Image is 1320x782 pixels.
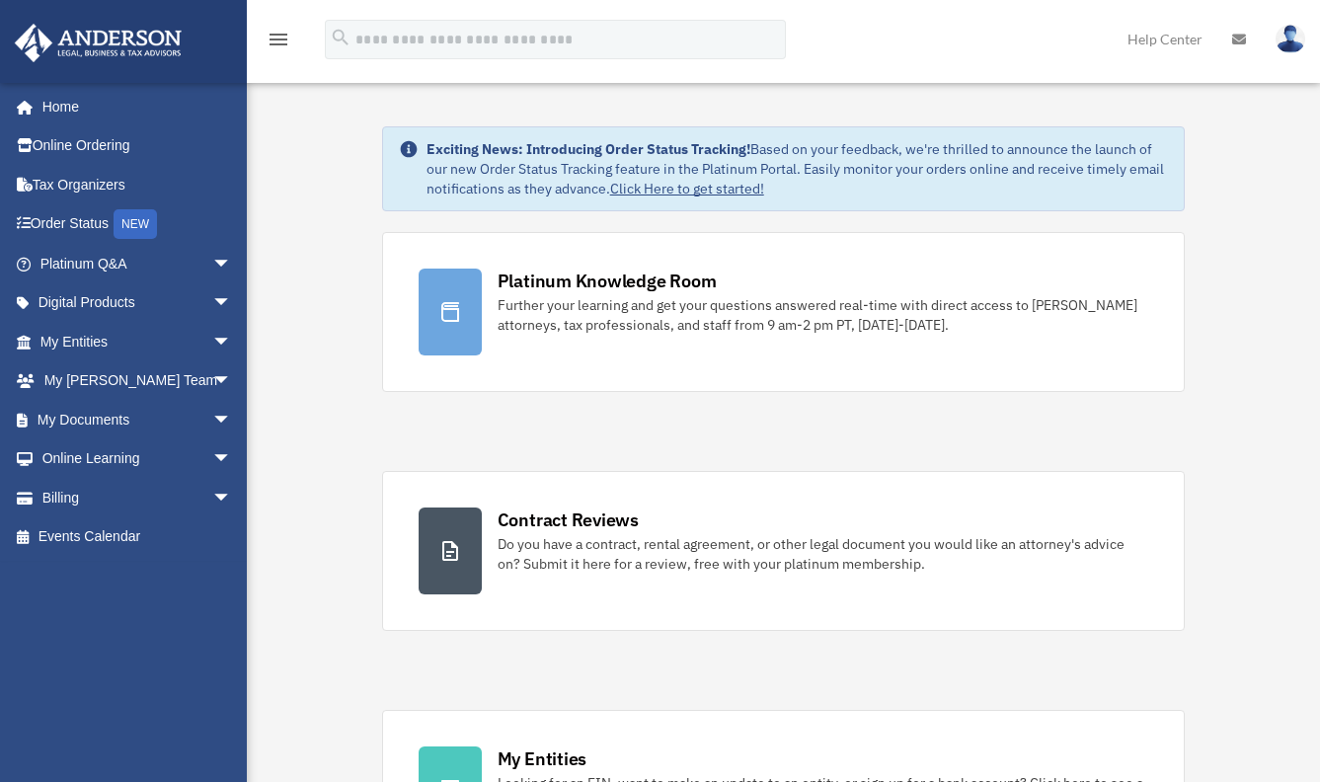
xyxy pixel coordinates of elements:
[14,165,262,204] a: Tax Organizers
[14,400,262,439] a: My Documentsarrow_drop_down
[212,439,252,480] span: arrow_drop_down
[14,283,262,323] a: Digital Productsarrow_drop_down
[14,244,262,283] a: Platinum Q&Aarrow_drop_down
[267,28,290,51] i: menu
[14,322,262,361] a: My Entitiesarrow_drop_down
[14,87,252,126] a: Home
[427,139,1169,198] div: Based on your feedback, we're thrilled to announce the launch of our new Order Status Tracking fe...
[498,534,1149,574] div: Do you have a contract, rental agreement, or other legal document you would like an attorney's ad...
[9,24,188,62] img: Anderson Advisors Platinum Portal
[212,322,252,362] span: arrow_drop_down
[382,232,1186,392] a: Platinum Knowledge Room Further your learning and get your questions answered real-time with dire...
[212,283,252,324] span: arrow_drop_down
[212,244,252,284] span: arrow_drop_down
[498,746,586,771] div: My Entities
[498,508,639,532] div: Contract Reviews
[14,361,262,401] a: My [PERSON_NAME] Teamarrow_drop_down
[382,471,1186,631] a: Contract Reviews Do you have a contract, rental agreement, or other legal document you would like...
[610,180,764,197] a: Click Here to get started!
[212,478,252,518] span: arrow_drop_down
[14,204,262,245] a: Order StatusNEW
[330,27,351,48] i: search
[14,478,262,517] a: Billingarrow_drop_down
[212,400,252,440] span: arrow_drop_down
[14,439,262,479] a: Online Learningarrow_drop_down
[1276,25,1305,53] img: User Pic
[498,295,1149,335] div: Further your learning and get your questions answered real-time with direct access to [PERSON_NAM...
[14,126,262,166] a: Online Ordering
[212,361,252,402] span: arrow_drop_down
[267,35,290,51] a: menu
[427,140,750,158] strong: Exciting News: Introducing Order Status Tracking!
[114,209,157,239] div: NEW
[498,269,717,293] div: Platinum Knowledge Room
[14,517,262,557] a: Events Calendar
